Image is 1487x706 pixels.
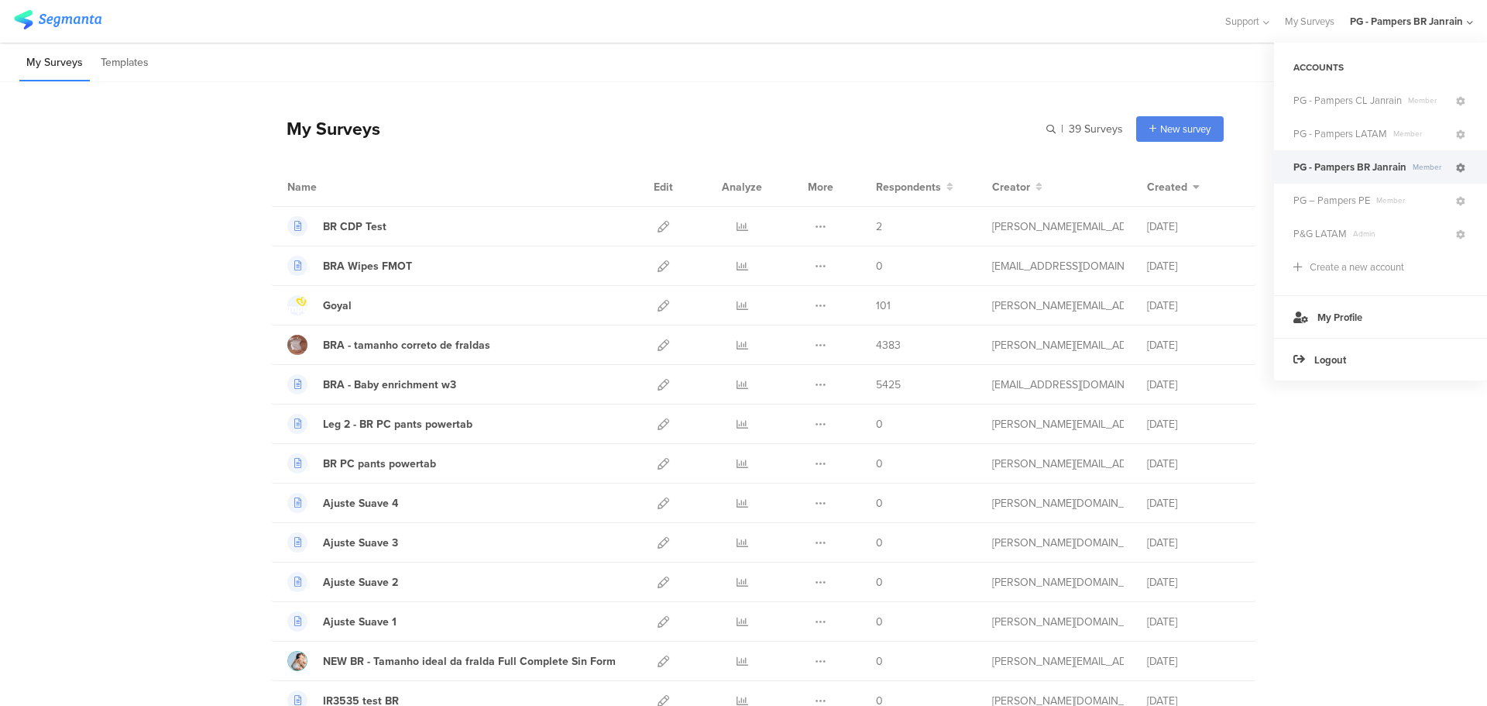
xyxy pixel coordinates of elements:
[1147,653,1240,670] div: [DATE]
[287,572,398,592] a: Ajuste Suave 2
[1293,193,1370,208] span: PG – Pampers PE
[876,456,883,472] span: 0
[287,335,490,355] a: BRA - tamanho correto de fraldas
[1347,228,1454,239] span: Admin
[992,495,1124,511] div: ramos.sd@pg.com
[323,337,490,353] div: BRA - tamanho correto de fraldas
[323,219,386,235] div: BR CDP Test
[1147,298,1240,314] div: [DATE]
[992,653,1124,670] div: perez.ep@pg.com
[287,611,397,632] a: Ajuste Suave 1
[1274,295,1487,338] a: My Profile
[1147,179,1187,195] span: Created
[323,495,398,511] div: Ajuste Suave 4
[1406,161,1454,173] span: Member
[323,456,436,472] div: BR PC pants powertab
[287,256,412,276] a: BRA Wipes FMOT
[876,574,883,591] span: 0
[287,295,352,315] a: Goyal
[876,535,883,551] span: 0
[1402,95,1454,106] span: Member
[992,574,1124,591] div: ramos.sd@pg.com
[1317,310,1362,325] span: My Profile
[876,219,882,235] span: 2
[1147,614,1240,630] div: [DATE]
[323,298,352,314] div: Goyal
[992,219,1124,235] div: roszko.j@pg.com
[992,258,1124,274] div: lepage.fa@pg.com
[1160,122,1211,136] span: New survey
[287,453,436,474] a: BR PC pants powertab
[1147,456,1240,472] div: [DATE]
[1314,353,1346,367] span: Logout
[876,258,883,274] span: 0
[1293,160,1406,174] span: PG - Pampers BR Janrain
[1310,260,1404,274] div: Create a new account
[992,416,1124,432] div: zampieri.l.1@pg.com
[876,653,883,670] span: 0
[992,456,1124,472] div: zampieri.l.1@pg.com
[94,45,156,81] li: Templates
[1147,416,1240,432] div: [DATE]
[14,10,101,29] img: segmanta logo
[1147,337,1240,353] div: [DATE]
[876,337,901,353] span: 4383
[323,416,472,432] div: Leg 2 - BR PC pants powertab
[1147,219,1240,235] div: [DATE]
[876,495,883,511] span: 0
[992,535,1124,551] div: ramos.sd@pg.com
[992,179,1030,195] span: Creator
[1147,574,1240,591] div: [DATE]
[1069,121,1123,137] span: 39 Surveys
[1147,377,1240,393] div: [DATE]
[1059,121,1066,137] span: |
[323,574,398,591] div: Ajuste Suave 2
[323,258,412,274] div: BRA Wipes FMOT
[876,614,883,630] span: 0
[992,179,1042,195] button: Creator
[647,167,680,206] div: Edit
[876,377,901,393] span: 5425
[1350,14,1463,29] div: PG - Pampers BR Janrain
[1147,258,1240,274] div: [DATE]
[1147,535,1240,551] div: [DATE]
[876,179,941,195] span: Respondents
[323,614,397,630] div: Ajuste Suave 1
[287,493,398,513] a: Ajuste Suave 4
[287,216,386,236] a: BR CDP Test
[1387,128,1454,139] span: Member
[1274,54,1487,81] div: ACCOUNTS
[992,298,1124,314] div: castillo.d.10@pg.com
[1147,495,1240,511] div: [DATE]
[992,614,1124,630] div: ramos.sd@pg.com
[287,651,616,671] a: NEW BR - Tamanho ideal da fralda Full Complete Sin Form
[876,179,953,195] button: Respondents
[1225,14,1259,29] span: Support
[1293,126,1387,141] span: PG - Pampers LATAM
[992,377,1124,393] div: lepage.fa@pg.com
[287,532,398,553] a: Ajuste Suave 3
[719,167,765,206] div: Analyze
[1147,179,1200,195] button: Created
[992,337,1124,353] div: perez.ep@pg.com
[1370,195,1454,206] span: Member
[19,45,90,81] li: My Surveys
[323,377,456,393] div: BRA - Baby enrichment w3
[287,179,380,195] div: Name
[287,414,472,434] a: Leg 2 - BR PC pants powertab
[1293,226,1347,241] span: P&G LATAM
[287,374,456,394] a: BRA - Baby enrichment w3
[876,416,883,432] span: 0
[876,298,891,314] span: 101
[323,535,398,551] div: Ajuste Suave 3
[1293,93,1402,108] span: PG - Pampers CL Janrain
[323,653,616,670] div: NEW BR - Tamanho ideal da fralda Full Complete Sin Form
[804,167,837,206] div: More
[271,115,380,142] div: My Surveys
